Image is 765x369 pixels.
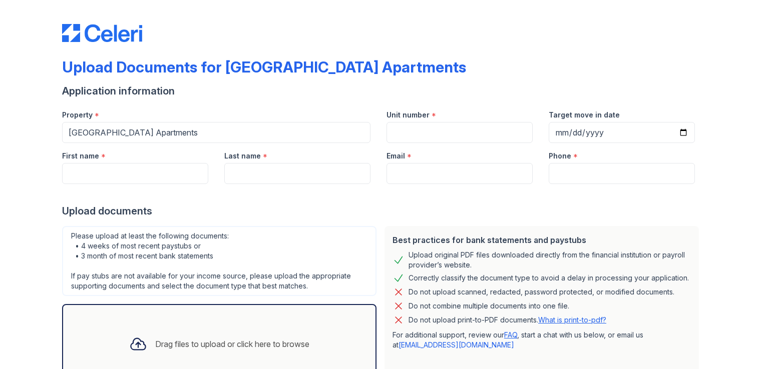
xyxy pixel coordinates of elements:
label: Last name [224,151,261,161]
div: Drag files to upload or click here to browse [155,338,309,350]
a: FAQ [504,330,517,339]
div: Upload original PDF files downloaded directly from the financial institution or payroll provider’... [409,250,691,270]
div: Do not combine multiple documents into one file. [409,300,569,312]
div: Correctly classify the document type to avoid a delay in processing your application. [409,272,689,284]
a: [EMAIL_ADDRESS][DOMAIN_NAME] [399,340,514,349]
div: Best practices for bank statements and paystubs [393,234,691,246]
div: Please upload at least the following documents: • 4 weeks of most recent paystubs or • 3 month of... [62,226,376,296]
div: Do not upload scanned, redacted, password protected, or modified documents. [409,286,674,298]
label: Property [62,110,93,120]
p: Do not upload print-to-PDF documents. [409,315,606,325]
div: Application information [62,84,703,98]
a: What is print-to-pdf? [538,315,606,324]
label: First name [62,151,99,161]
p: For additional support, review our , start a chat with us below, or email us at [393,330,691,350]
label: Unit number [387,110,430,120]
div: Upload documents [62,204,703,218]
div: Upload Documents for [GEOGRAPHIC_DATA] Apartments [62,58,466,76]
img: CE_Logo_Blue-a8612792a0a2168367f1c8372b55b34899dd931a85d93a1a3d3e32e68fde9ad4.png [62,24,142,42]
label: Target move in date [549,110,620,120]
label: Email [387,151,405,161]
label: Phone [549,151,571,161]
